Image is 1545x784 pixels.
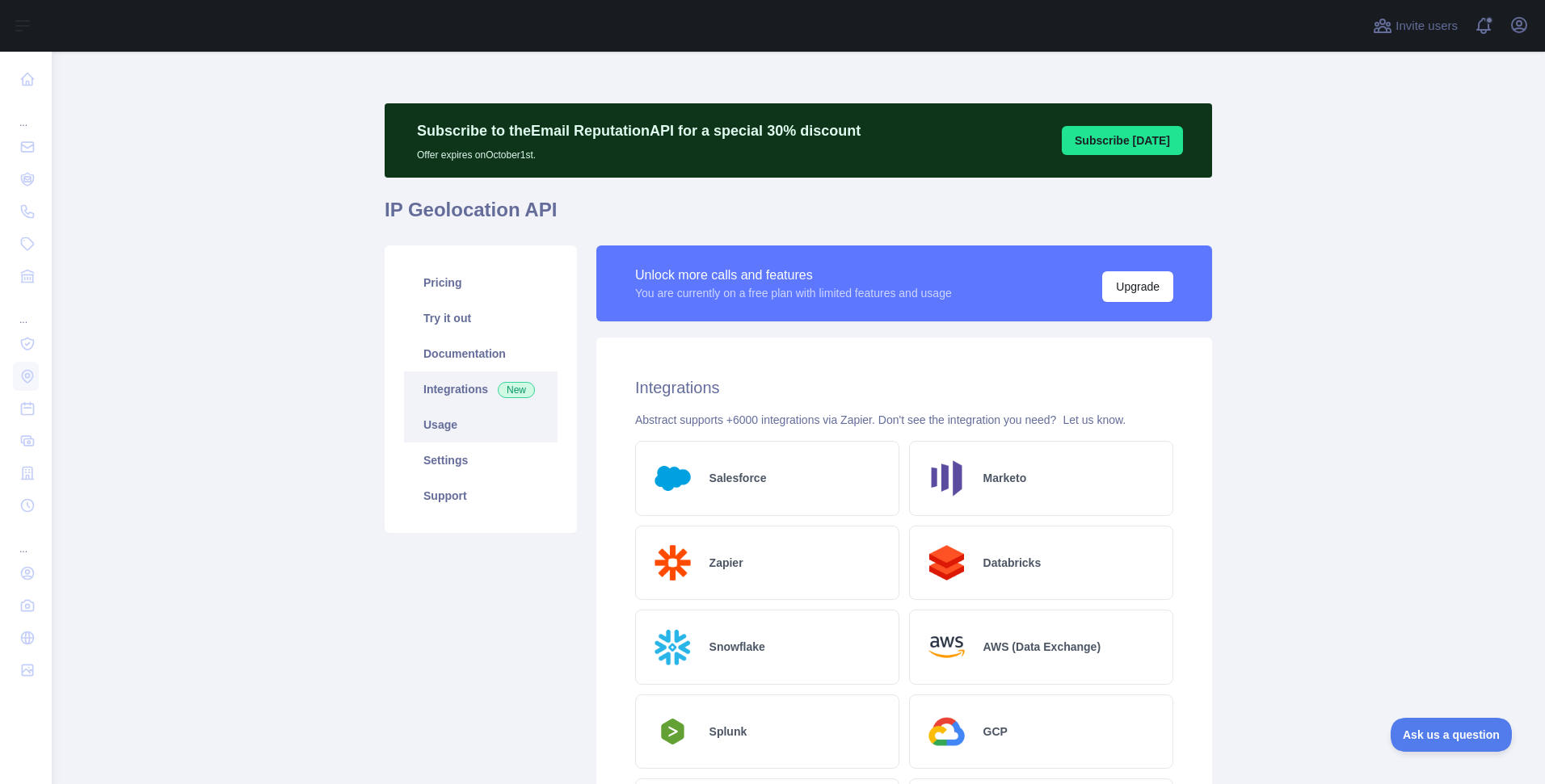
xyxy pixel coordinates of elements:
p: Subscribe to the Email Reputation API for a special 30 % discount [417,119,861,142]
h2: GCP [983,723,1008,740]
h2: Marketo [983,470,1027,486]
iframe: Toggle Customer Support [1391,718,1513,752]
img: Logo [923,708,970,756]
button: Upgrade [1102,271,1173,302]
img: Logo [649,714,697,749]
a: Support [404,478,558,514]
div: ... [13,294,39,326]
h2: Snowflake [709,639,765,655]
p: Offer expires on October 1st. [417,142,861,161]
img: Logo [649,539,697,587]
a: Usage [404,407,558,442]
img: Logo [649,455,697,502]
a: Try it out [404,300,558,336]
h2: Zapier [709,555,743,571]
div: ... [13,523,39,556]
img: Logo [923,623,970,671]
h2: Databricks [983,555,1042,571]
a: Documentation [404,336,558,371]
h2: Salesforce [709,470,767,486]
a: Let us know. [1063,413,1126,426]
img: Logo [923,539,970,587]
a: Pricing [404,265,558,300]
a: Settings [404,442,558,478]
img: Logo [923,455,970,502]
div: You are currently on a free plan with limited features and usage [635,285,952,301]
a: Integrations New [404,371,558,407]
span: Invite users [1396,17,1458,36]
span: New [498,382,535,398]
h2: Splunk [709,723,747,740]
button: Subscribe [DATE] [1062,126,1183,155]
h1: IP Geolocation API [385,197,1212,236]
h2: AWS (Data Exchange) [983,639,1101,655]
button: Invite users [1370,13,1461,39]
h2: Integrations [635,376,1173,399]
img: Logo [649,623,697,671]
div: ... [13,97,39,129]
div: Unlock more calls and features [635,266,952,285]
div: Abstract supports +6000 integrations via Zapier. Don't see the integration you need? [635,412,1173,428]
